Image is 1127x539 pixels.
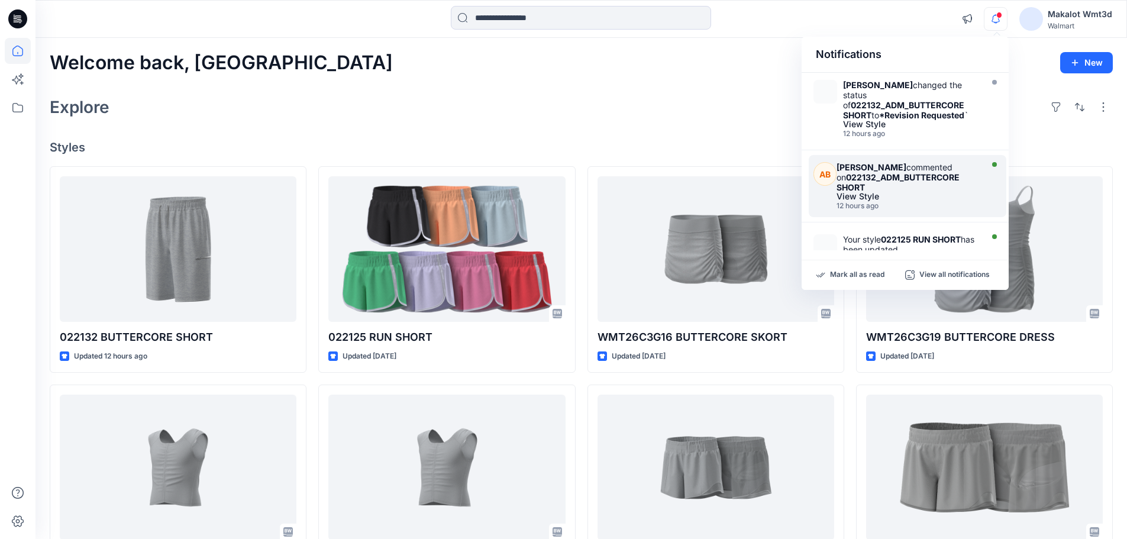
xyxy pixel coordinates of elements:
[880,350,934,363] p: Updated [DATE]
[328,329,565,346] p: 022125 RUN SHORT
[843,234,979,275] div: Your style has been updated with version
[598,176,834,322] a: WMT26C3G16 BUTTERCORE SKORT
[843,130,979,138] div: Tuesday, September 16, 2025 22:14
[837,202,979,210] div: Tuesday, September 16, 2025 22:14
[598,329,834,346] p: WMT26C3G16 BUTTERCORE SKORT
[1048,7,1112,21] div: Makalot Wmt3d
[837,172,960,192] strong: 022132_ADM_BUTTERCORE SHORT
[1019,7,1043,31] img: avatar
[837,192,979,201] div: View Style
[50,140,1113,154] h4: Styles
[866,329,1103,346] p: WMT26C3G19 BUTTERCORE DRESS
[843,80,913,90] strong: [PERSON_NAME]
[612,350,666,363] p: Updated [DATE]
[343,350,396,363] p: Updated [DATE]
[919,270,990,280] p: View all notifications
[843,100,964,120] strong: 022132_ADM_BUTTERCORE SHORT
[50,98,109,117] h2: Explore
[837,162,906,172] strong: [PERSON_NAME]
[60,176,296,322] a: 022132 BUTTERCORE SHORT
[50,52,393,74] h2: Welcome back, [GEOGRAPHIC_DATA]
[802,37,1009,73] div: Notifications
[60,329,296,346] p: 022132 BUTTERCORE SHORT
[328,176,565,322] a: 022125 RUN SHORT
[843,120,979,128] div: View Style
[881,234,961,244] strong: 022125 RUN SHORT
[837,162,979,192] div: commented on
[879,110,964,120] strong: *Revision Requested
[843,80,979,120] div: changed the status of to `
[74,350,147,363] p: Updated 12 hours ago
[813,80,837,104] img: Angela Bohannan
[1048,21,1112,30] div: Walmart
[813,162,837,186] div: AB
[830,270,884,280] p: Mark all as read
[813,234,837,258] img: 022125_ADM FULL_Rev1_RUN SHORT
[1060,52,1113,73] button: New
